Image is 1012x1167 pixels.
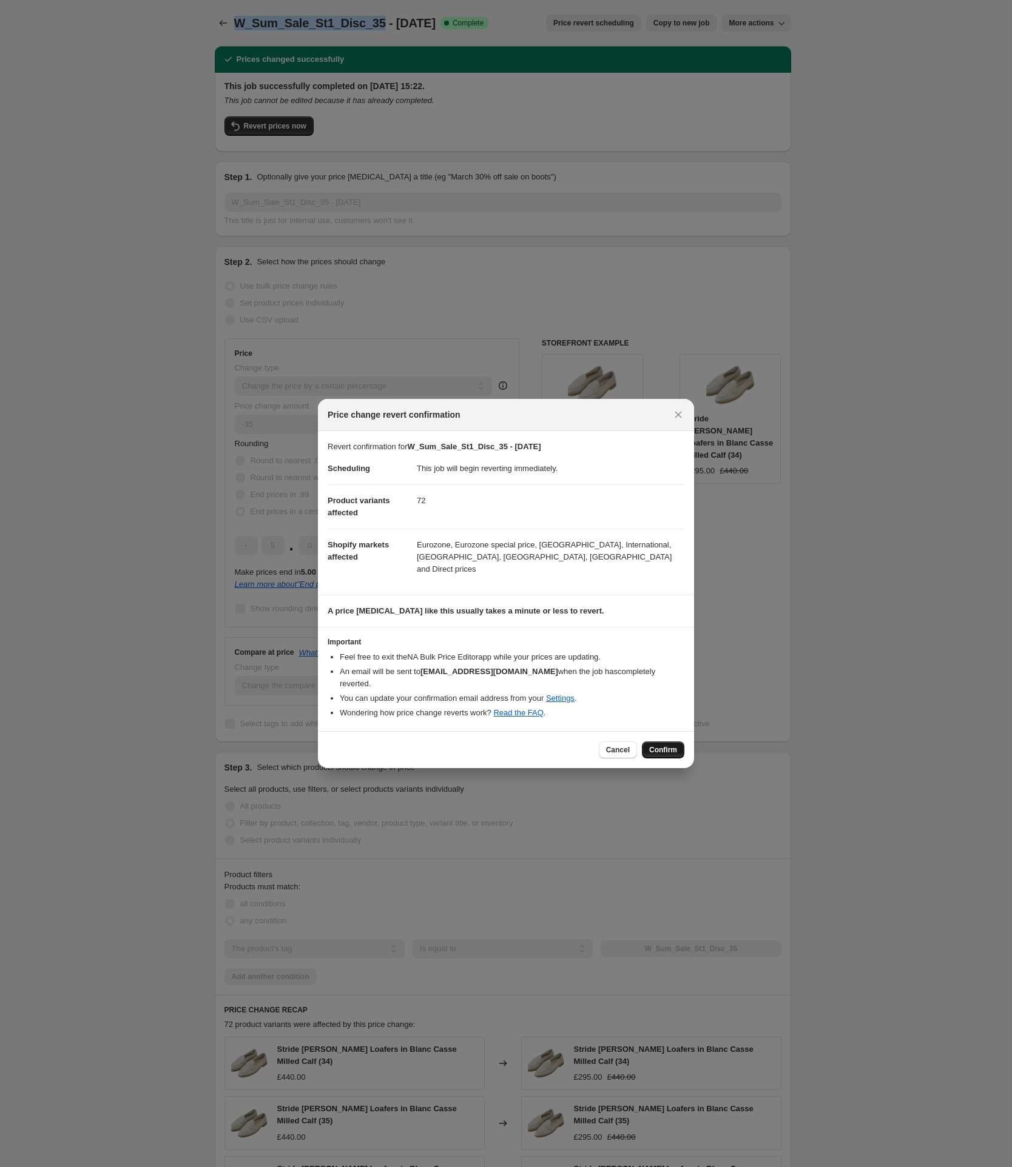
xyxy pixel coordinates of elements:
[599,741,637,758] button: Cancel
[328,464,370,473] span: Scheduling
[417,484,684,517] dd: 72
[340,707,684,719] li: Wondering how price change reverts work? .
[328,606,604,615] b: A price [MEDICAL_DATA] like this usually takes a minute or less to revert.
[340,666,684,690] li: An email will be sent to when the job has completely reverted .
[670,406,687,423] button: Close
[649,745,677,755] span: Confirm
[493,708,543,717] a: Read the FAQ
[328,409,460,421] span: Price change revert confirmation
[328,637,684,647] h3: Important
[328,540,389,561] span: Shopify markets affected
[606,745,630,755] span: Cancel
[417,453,684,484] dd: This job will begin reverting immediately.
[328,441,684,453] p: Revert confirmation for
[340,692,684,704] li: You can update your confirmation email address from your .
[328,496,390,517] span: Product variants affected
[420,667,558,676] b: [EMAIL_ADDRESS][DOMAIN_NAME]
[408,442,541,451] b: W_Sum_Sale_St1_Disc_35 - [DATE]
[642,741,684,758] button: Confirm
[546,694,575,703] a: Settings
[417,529,684,585] dd: Eurozone, Eurozone special price, [GEOGRAPHIC_DATA], International, [GEOGRAPHIC_DATA], [GEOGRAPHI...
[340,651,684,663] li: Feel free to exit the NA Bulk Price Editor app while your prices are updating.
